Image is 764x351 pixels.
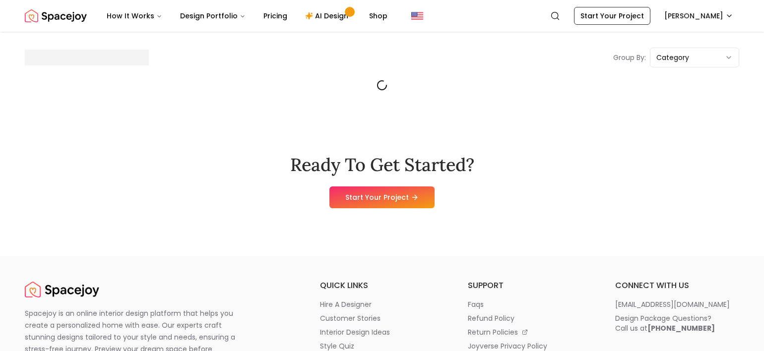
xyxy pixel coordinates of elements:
[468,299,484,309] p: faqs
[468,313,592,323] a: refund policy
[320,313,444,323] a: customer stories
[297,6,359,26] a: AI Design
[99,6,170,26] button: How It Works
[25,280,99,299] img: Spacejoy Logo
[25,6,87,26] img: Spacejoy Logo
[468,299,592,309] a: faqs
[320,280,444,292] h6: quick links
[25,280,99,299] a: Spacejoy
[615,313,715,333] div: Design Package Questions? Call us at
[468,341,547,351] p: joyverse privacy policy
[615,313,739,333] a: Design Package Questions?Call us at[PHONE_NUMBER]
[468,313,514,323] p: refund policy
[615,299,739,309] a: [EMAIL_ADDRESS][DOMAIN_NAME]
[172,6,254,26] button: Design Portfolio
[468,327,592,337] a: return policies
[613,53,646,62] p: Group By:
[468,341,592,351] a: joyverse privacy policy
[320,299,372,309] p: hire a designer
[255,6,295,26] a: Pricing
[329,186,435,208] a: Start Your Project
[320,341,354,351] p: style quiz
[361,6,395,26] a: Shop
[320,327,444,337] a: interior design ideas
[468,280,592,292] h6: support
[320,313,381,323] p: customer stories
[320,341,444,351] a: style quiz
[320,299,444,309] a: hire a designer
[574,7,650,25] a: Start Your Project
[99,6,395,26] nav: Main
[25,6,87,26] a: Spacejoy
[615,299,730,309] p: [EMAIL_ADDRESS][DOMAIN_NAME]
[647,323,715,333] b: [PHONE_NUMBER]
[468,327,518,337] p: return policies
[320,327,390,337] p: interior design ideas
[411,10,423,22] img: United States
[290,155,474,175] h2: Ready To Get Started?
[658,7,739,25] button: [PERSON_NAME]
[615,280,739,292] h6: connect with us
